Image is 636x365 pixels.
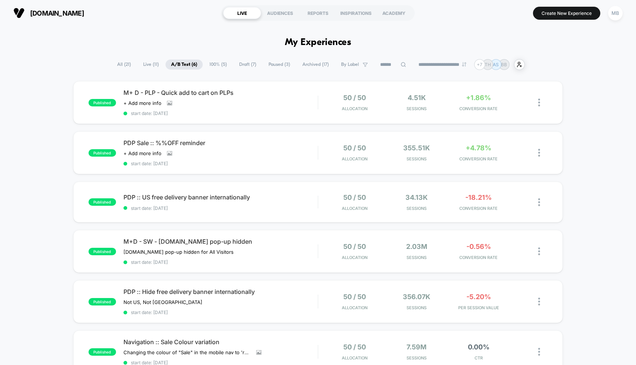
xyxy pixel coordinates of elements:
[223,7,261,19] div: LIVE
[112,60,136,70] span: All ( 21 )
[89,248,116,255] span: published
[538,247,540,255] img: close
[466,144,491,152] span: +4.78%
[123,288,318,295] span: PDP :: Hide free delivery banner internationally
[123,249,234,255] span: [DOMAIN_NAME] pop-up hidden for All Visitors
[388,106,446,111] span: Sessions
[405,193,428,201] span: 34.13k
[449,106,507,111] span: CONVERSION RATE
[466,94,491,102] span: +1.86%
[538,348,540,356] img: close
[533,7,600,20] button: Create New Experience
[449,206,507,211] span: CONVERSION RATE
[538,298,540,305] img: close
[343,193,366,201] span: 50 / 50
[403,293,430,301] span: 356.07k
[343,243,366,250] span: 50 / 50
[89,198,116,206] span: published
[465,193,492,201] span: -18.21%
[204,60,232,70] span: 100% ( 5 )
[89,298,116,305] span: published
[466,293,491,301] span: -5.20%
[403,144,430,152] span: 355.51k
[263,60,296,70] span: Paused ( 3 )
[388,355,446,361] span: Sessions
[123,299,202,305] span: Not US, Not [GEOGRAPHIC_DATA]
[375,7,413,19] div: ACADEMY
[388,156,446,161] span: Sessions
[342,355,367,361] span: Allocation
[493,62,499,67] p: AS
[406,243,427,250] span: 2.03M
[138,60,164,70] span: Live ( 11 )
[343,144,366,152] span: 50 / 50
[342,305,367,310] span: Allocation
[462,62,466,67] img: end
[342,156,367,161] span: Allocation
[285,37,351,48] h1: My Experiences
[408,94,426,102] span: 4.51k
[388,206,446,211] span: Sessions
[407,343,427,351] span: 7.59M
[123,238,318,245] span: M+D - SW - [DOMAIN_NAME] pop-up hidden
[342,255,367,260] span: Allocation
[606,6,625,21] button: MB
[343,343,366,351] span: 50 / 50
[299,7,337,19] div: REPORTS
[449,255,507,260] span: CONVERSION RATE
[89,99,116,106] span: published
[89,348,116,356] span: published
[449,156,507,161] span: CONVERSION RATE
[468,343,489,351] span: 0.00%
[123,259,318,265] span: start date: [DATE]
[123,100,161,106] span: + Add more info
[449,355,507,361] span: CTR
[123,349,251,355] span: Changing the colour of "Sale" in the mobile nav to 'red'
[234,60,262,70] span: Draft ( 7 )
[343,293,366,301] span: 50 / 50
[123,89,318,96] span: M+ D - PLP - Quick add to cart on PLPs
[337,7,375,19] div: INSPIRATIONS
[341,62,359,67] span: By Label
[123,205,318,211] span: start date: [DATE]
[123,150,161,156] span: + Add more info
[123,161,318,166] span: start date: [DATE]
[123,338,318,346] span: Navigation :: Sale Colour variation
[123,139,318,147] span: PDP Sale :: %%OFF reminder
[608,6,623,20] div: MB
[30,9,84,17] span: [DOMAIN_NAME]
[123,193,318,201] span: PDP :: US free delivery banner internationally
[89,149,116,157] span: published
[123,111,318,116] span: start date: [DATE]
[501,62,507,67] p: BB
[474,59,485,70] div: + 7
[388,255,446,260] span: Sessions
[466,243,491,250] span: -0.56%
[388,305,446,310] span: Sessions
[343,94,366,102] span: 50 / 50
[123,310,318,315] span: start date: [DATE]
[342,206,367,211] span: Allocation
[297,60,334,70] span: Archived ( 17 )
[11,7,86,19] button: [DOMAIN_NAME]
[13,7,25,19] img: Visually logo
[261,7,299,19] div: AUDIENCES
[166,60,203,70] span: A/B Test ( 6 )
[342,106,367,111] span: Allocation
[485,62,491,67] p: TH
[538,149,540,157] img: close
[538,198,540,206] img: close
[538,99,540,106] img: close
[449,305,507,310] span: PER SESSION VALUE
